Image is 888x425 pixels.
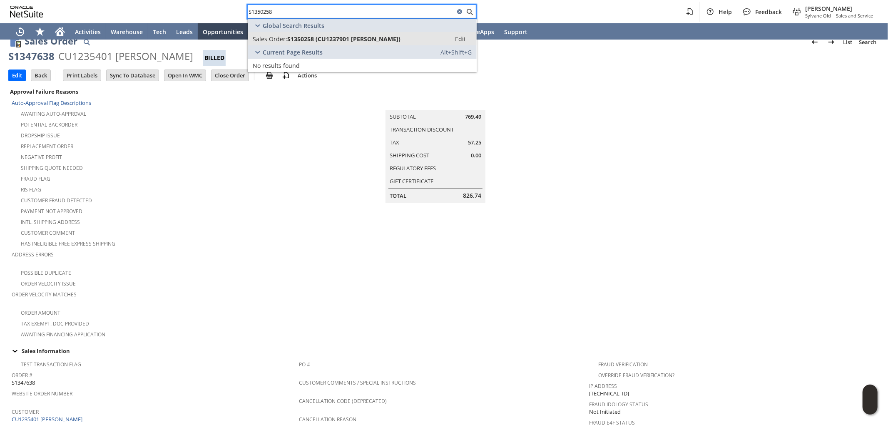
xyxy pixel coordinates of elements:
[719,8,732,16] span: Help
[82,37,92,47] img: Quick Find
[299,416,356,423] a: Cancellation Reason
[55,27,65,37] svg: Home
[153,28,166,36] span: Tech
[248,59,477,72] a: No results found
[21,154,62,161] a: Negative Profit
[50,23,70,40] a: Home
[21,175,50,182] a: Fraud Flag
[21,331,105,338] a: Awaiting Financing Application
[30,23,50,40] div: Shortcuts
[12,379,35,387] span: S1347638
[833,12,834,19] span: -
[390,177,433,185] a: Gift Certificate
[148,23,171,40] a: Tech
[287,35,400,43] span: S1350258 (CU1237901 [PERSON_NAME])
[390,152,429,159] a: Shipping Cost
[171,23,198,40] a: Leads
[390,113,416,120] a: Subtotal
[390,126,454,133] a: Transaction Discount
[12,415,85,423] a: CU1235401 [PERSON_NAME]
[446,34,475,44] a: Edit:
[248,32,477,45] a: Sales Order:S1350258 (CU1237901 [PERSON_NAME])Edit:
[805,5,873,12] span: [PERSON_NAME]
[836,12,873,19] span: Sales and Service
[248,7,455,17] input: Search
[468,139,481,147] span: 57.25
[598,372,674,379] a: Override Fraud Verification?
[21,240,115,247] a: Has Ineligible Free Express Shipping
[21,361,81,368] a: Test Transaction Flag
[107,70,159,81] input: Sync To Database
[176,28,193,36] span: Leads
[598,361,648,368] a: Fraud Verification
[8,86,296,97] div: Approval Failure Reasons
[211,70,249,81] input: Close Order
[21,186,41,193] a: RIS flag
[21,269,71,276] a: Possible Duplicate
[12,291,77,298] a: Order Velocity Matches
[12,390,72,397] a: Website Order Number
[35,27,45,37] svg: Shortcuts
[8,50,55,63] div: S1347638
[106,23,148,40] a: Warehouse
[12,99,91,107] a: Auto-Approval Flag Descriptions
[589,408,621,416] span: Not Initiated
[299,398,387,405] a: Cancellation Code (deprecated)
[863,385,878,415] iframe: Click here to launch Oracle Guided Learning Help Panel
[589,390,629,398] span: [TECHNICAL_ID]
[390,164,436,172] a: Regulatory Fees
[863,400,878,415] span: Oracle Guided Learning Widget. To move around, please hold and drag
[12,372,32,379] a: Order #
[164,70,206,81] input: Open In WMC
[294,72,320,79] a: Actions
[63,70,101,81] input: Print Labels
[203,50,226,66] div: Billed
[499,23,532,40] a: Support
[460,23,499,40] a: SuiteApps
[25,34,77,48] h1: Sales Order
[755,8,782,16] span: Feedback
[840,35,856,49] a: List
[15,27,25,37] svg: Recent Records
[21,197,92,204] a: Customer Fraud Detected
[21,143,73,150] a: Replacement Order
[10,23,30,40] a: Recent Records
[21,208,82,215] a: Payment not approved
[21,132,60,139] a: Dropship Issue
[299,361,310,368] a: PO #
[263,22,324,30] span: Global Search Results
[12,408,39,415] a: Customer
[75,28,101,36] span: Activities
[21,309,60,316] a: Order Amount
[58,50,193,63] div: CU1235401 [PERSON_NAME]
[589,383,617,390] a: IP Address
[198,23,248,40] a: Opportunities
[253,62,300,70] span: No results found
[111,28,143,36] span: Warehouse
[12,251,54,258] a: Address Errors
[465,7,475,17] svg: Search
[21,121,77,128] a: Potential Backorder
[465,113,481,121] span: 769.49
[805,12,831,19] span: Sylvane Old
[21,280,76,287] a: Order Velocity Issue
[440,48,472,56] span: Alt+Shift+G
[589,401,648,408] a: Fraud Idology Status
[21,110,86,117] a: Awaiting Auto-Approval
[253,35,287,43] span: Sales Order:
[810,37,820,47] img: Previous
[70,23,106,40] a: Activities
[299,379,416,386] a: Customer Comments / Special Instructions
[463,191,481,200] span: 826.74
[8,345,876,356] div: Sales Information
[21,164,83,171] a: Shipping Quote Needed
[390,139,399,146] a: Tax
[281,70,291,80] img: add-record.svg
[21,219,80,226] a: Intl. Shipping Address
[264,70,274,80] img: print.svg
[263,48,323,56] span: Current Page Results
[21,229,75,236] a: Customer Comment
[31,70,50,81] input: Back
[203,28,243,36] span: Opportunities
[386,97,485,110] caption: Summary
